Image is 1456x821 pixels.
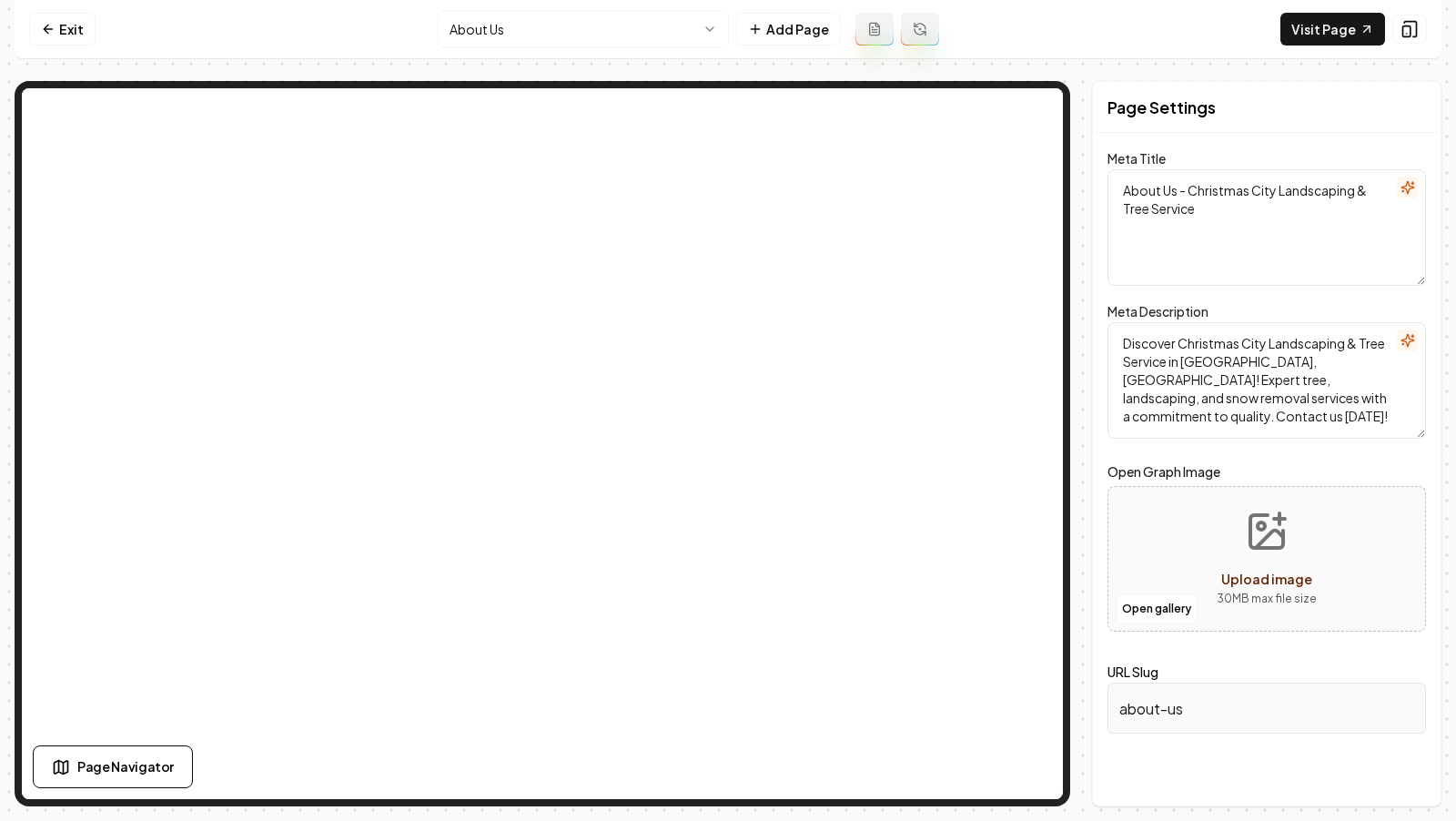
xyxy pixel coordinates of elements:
[1202,495,1331,623] button: Upload image
[1107,95,1216,120] h2: Page Settings
[1107,303,1208,319] label: Meta Description
[1217,590,1317,608] p: 30 MB max file size
[1107,664,1158,680] label: URL Slug
[1107,150,1166,167] label: Meta Title
[1221,571,1312,587] span: Upload image
[77,757,174,776] span: Page Navigator
[29,13,96,46] a: Exit
[1107,461,1426,482] label: Open Graph Image
[1280,13,1385,46] a: Visit Page
[736,13,841,46] button: Add Page
[33,745,193,788] button: Page Navigator
[901,13,939,46] button: Regenerate page
[1116,594,1198,623] button: Open gallery
[855,13,894,46] button: Add admin page prompt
